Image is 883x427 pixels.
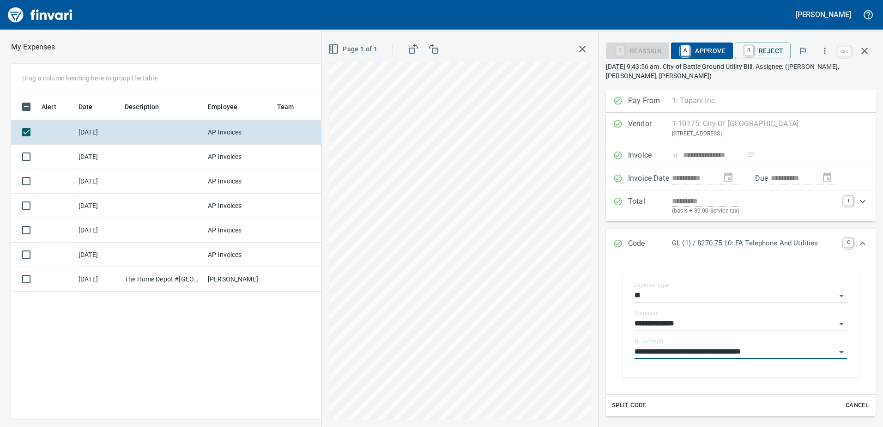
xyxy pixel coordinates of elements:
[606,62,876,80] p: [DATE] 9:43:56 am. City of Battle Ground Utility Bill. Assignee: ([PERSON_NAME], [PERSON_NAME], [...
[330,43,377,55] span: Page 1 of 1
[606,190,876,221] div: Expand
[204,243,273,267] td: AP Invoices
[6,4,75,26] img: Finvari
[75,169,121,194] td: [DATE]
[204,218,273,243] td: AP Invoices
[672,207,838,216] p: (basis + $0.00 Service tax)
[678,43,726,59] span: Approve
[125,101,171,112] span: Description
[844,196,853,205] a: T
[277,101,306,112] span: Team
[610,398,648,413] button: Split Code
[835,317,848,330] button: Open
[844,238,853,247] a: C
[75,194,121,218] td: [DATE]
[204,194,273,218] td: AP Invoices
[835,346,848,359] button: Open
[75,218,121,243] td: [DATE]
[42,101,56,112] span: Alert
[79,101,93,112] span: Date
[75,243,121,267] td: [DATE]
[845,400,870,411] span: Cancel
[837,46,851,56] a: esc
[606,259,876,416] div: Expand
[671,43,733,59] button: AApprove
[842,398,872,413] button: Cancel
[735,43,791,59] button: RReject
[277,101,294,112] span: Team
[793,7,853,22] button: [PERSON_NAME]
[42,101,68,112] span: Alert
[672,238,838,249] p: GL (1) / 8270.75.10: FA Telephone And Utilities
[326,41,381,58] button: Page 1 of 1
[742,43,783,59] span: Reject
[208,101,249,112] span: Employee
[635,339,664,344] label: GL Account
[22,73,157,83] p: Drag a column heading here to group the table
[204,145,273,169] td: AP Invoices
[121,267,204,292] td: The Home Depot #[GEOGRAPHIC_DATA]
[75,145,121,169] td: [DATE]
[11,42,55,53] p: My Expenses
[75,120,121,145] td: [DATE]
[835,40,876,62] span: Close invoice
[204,169,273,194] td: AP Invoices
[208,101,237,112] span: Employee
[835,289,848,302] button: Open
[612,400,646,411] span: Split Code
[11,42,55,53] nav: breadcrumb
[75,267,121,292] td: [DATE]
[204,267,273,292] td: [PERSON_NAME]
[125,101,159,112] span: Description
[792,41,813,61] button: Flag
[815,41,835,61] button: More
[79,101,105,112] span: Date
[796,10,851,19] h5: [PERSON_NAME]
[744,45,753,55] a: R
[606,46,669,54] div: Reassign
[204,120,273,145] td: AP Invoices
[635,311,659,316] label: Company
[681,45,689,55] a: A
[635,282,669,288] label: Expense Type
[628,238,672,250] p: Code
[606,229,876,259] div: Expand
[628,196,672,216] p: Total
